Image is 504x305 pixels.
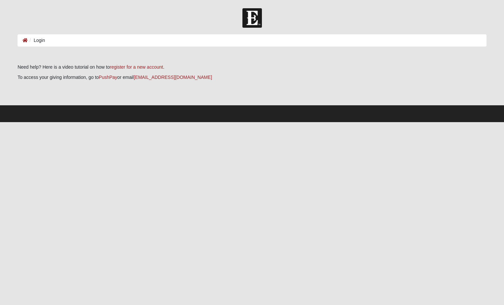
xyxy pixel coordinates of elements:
img: Church of Eleven22 Logo [242,8,262,28]
a: register for a new account [110,64,163,70]
a: PushPay [99,75,117,80]
li: Login [28,37,45,44]
p: To access your giving information, go to or email [18,74,486,81]
p: Need help? Here is a video tutorial on how to . [18,64,486,71]
a: [EMAIL_ADDRESS][DOMAIN_NAME] [134,75,212,80]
